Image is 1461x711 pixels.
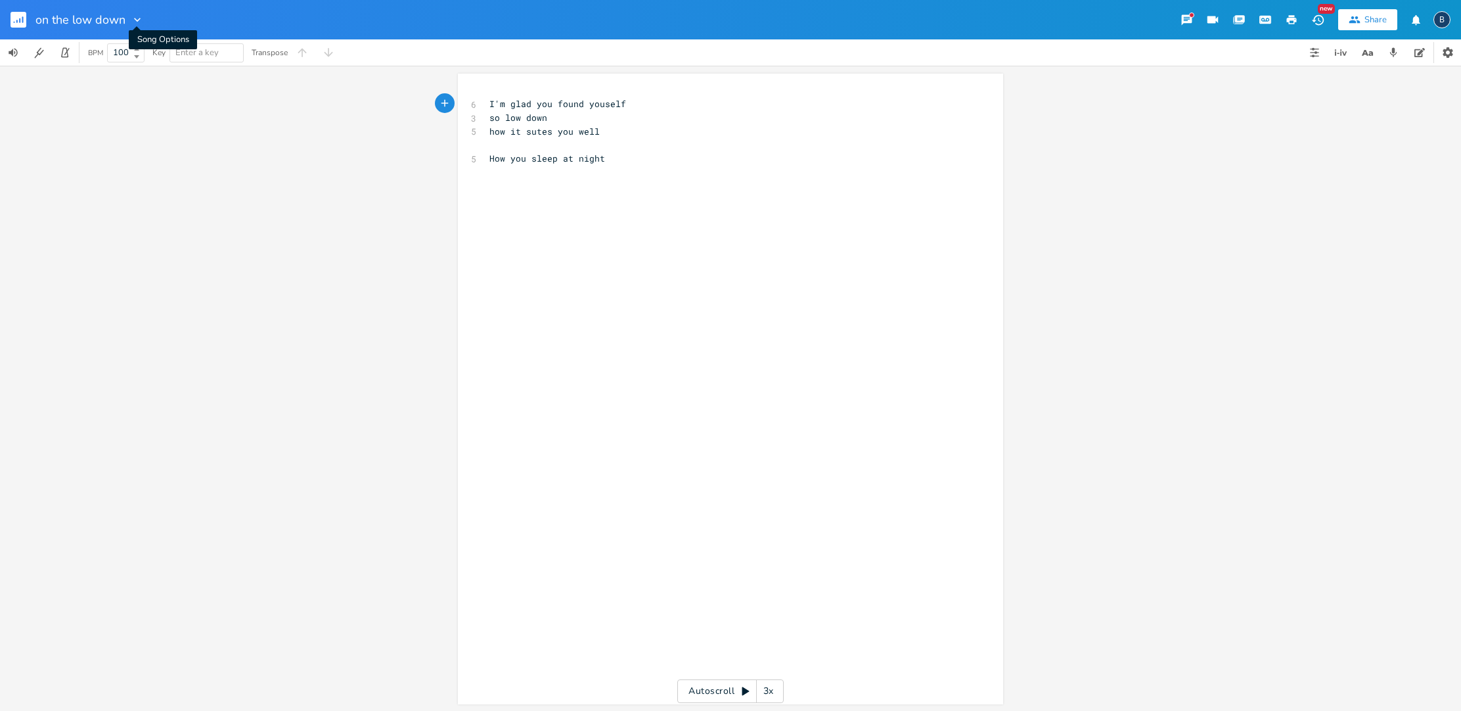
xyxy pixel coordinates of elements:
[152,49,166,57] div: Key
[131,13,144,26] button: Song Options
[677,679,784,703] div: Autoscroll
[1433,11,1450,28] div: boywells
[252,49,288,57] div: Transpose
[1433,5,1450,35] button: B
[175,47,219,58] span: Enter a key
[1305,8,1331,32] button: New
[88,49,103,57] div: BPM
[489,112,547,124] span: so low down
[1318,4,1335,14] div: New
[489,126,600,137] span: how it sutes you well
[489,152,605,164] span: How you sleep at night
[1338,9,1397,30] button: Share
[757,679,780,703] div: 3x
[35,14,125,26] span: on the low down
[1364,14,1387,26] div: Share
[489,98,626,110] span: I'm glad you found youself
